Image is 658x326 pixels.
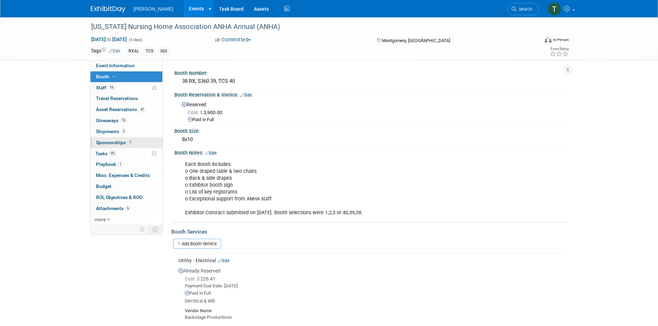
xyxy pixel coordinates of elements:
span: Misc. Expenses & Credits [96,172,150,178]
a: Search [507,3,539,15]
td: Toggle Event Tabs [148,225,162,234]
div: Event Rating [550,47,569,51]
span: Travel Reservations [96,96,138,101]
a: Attachments6 [90,203,162,214]
a: ROI, Objectives & ROO [90,192,162,203]
a: Edit [218,258,229,263]
span: Playbook [96,161,123,167]
a: Booth [90,71,162,82]
a: Edit [109,49,120,53]
div: Backstage Productions [185,314,562,321]
span: 6 [125,206,131,211]
span: Giveaways [96,118,127,123]
img: Format-Inperson.png [545,37,552,42]
span: [DATE] [DATE] [91,36,127,42]
div: Paid in Full [185,290,562,297]
span: 1 [127,140,133,145]
span: 3 [121,129,126,134]
div: TCS [144,48,155,55]
td: Tags [91,47,120,55]
span: Event Information [96,63,135,68]
div: Utility - Electrical [179,257,562,264]
div: Already Reserved [179,264,562,326]
span: to [106,37,112,42]
div: In-Person [553,37,569,42]
a: Misc. Expenses & Credits [90,170,162,181]
a: Edit [205,151,217,156]
div: Payment Due Date: [DATE] [185,283,562,289]
div: [US_STATE] Nursing Home Association ANHA Annual (ANHA) [89,21,528,33]
span: Cost: $ [188,110,203,115]
img: Traci Varon [548,2,561,16]
a: Event Information [90,60,162,71]
a: Staff16 [90,82,162,93]
a: more [90,214,162,225]
span: Budget [96,184,112,189]
div: Booth Number: [174,68,568,77]
a: Giveaways16 [90,115,162,126]
div: Booth Notes: [174,148,568,157]
a: Playbook1 [90,159,162,170]
img: ExhibitDay [91,6,125,13]
span: ROI, Objectives & ROO [96,195,142,200]
a: Travel Reservations [90,93,162,104]
span: 1 [118,162,123,167]
span: [PERSON_NAME] [134,6,173,12]
div: Electrical & Wifi [185,298,562,304]
div: Vendor Name [185,306,562,314]
div: 8x10 [180,134,562,145]
a: Asset Reservations41 [90,104,162,115]
span: Shipments [96,129,126,134]
div: Booth Size: [174,126,568,135]
a: Edit [240,93,252,98]
div: Booth Services [171,228,568,236]
span: 16 [108,85,115,90]
span: 226.41 [185,276,218,281]
div: 38 RX, S360 39, TCS 40 [180,76,562,87]
span: more [95,217,106,222]
div: Paid in Full [188,117,562,123]
button: Committed [213,36,254,43]
div: RXAL [126,48,141,55]
span: Sponsorships [96,140,133,145]
div: 360 [158,48,169,55]
div: Booth Reservation & Invoice: [174,90,568,99]
a: Add Booth Service [173,239,221,249]
a: Sponsorships1 [90,137,162,148]
span: (4 days) [128,38,143,42]
i: Booth reservation complete [112,75,116,78]
a: Shipments3 [90,126,162,137]
span: Asset Reservations [96,107,146,112]
span: Cost: $ [185,276,200,281]
span: Search [516,7,532,12]
a: Tasks0% [90,148,162,159]
div: Reserved [180,99,562,123]
span: Booth [96,74,117,79]
span: 3,900.00 [188,110,225,115]
span: Tasks [95,151,117,156]
span: 16 [120,118,127,123]
span: 0% [109,151,117,156]
span: Potential Scheduling Conflict -- at least one attendee is tagged in another overlapping event. [152,85,157,91]
div: Event Format [498,36,569,46]
span: 41 [139,107,146,112]
span: Attachments [96,206,131,211]
div: Each Booth includes: o One draped table & two chairs o Back & side drapes o Exhibitor booth sign ... [180,158,492,220]
a: Budget [90,181,162,192]
td: Personalize Event Tab Strip [136,225,149,234]
span: Montgomery, [GEOGRAPHIC_DATA] [382,38,450,43]
span: Staff [96,85,115,90]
